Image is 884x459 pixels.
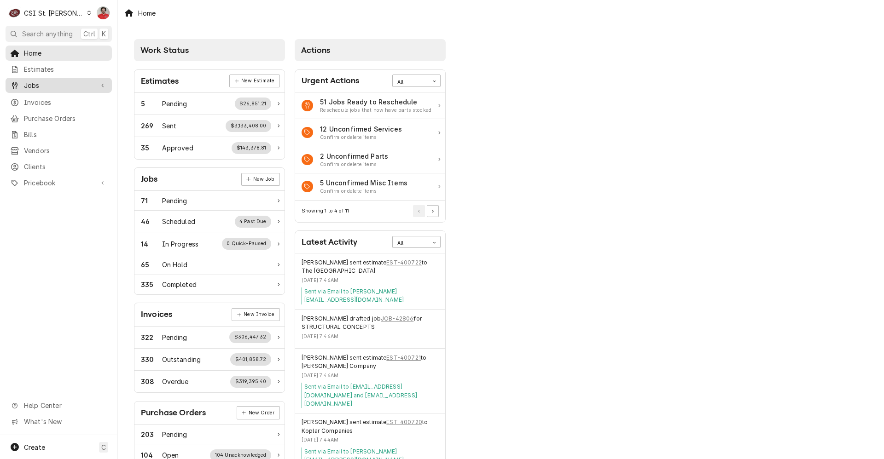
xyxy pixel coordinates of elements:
[295,201,445,222] div: Card Footer: Pagination
[24,48,107,58] span: Home
[295,92,445,201] div: Card Data
[232,308,279,321] div: Card Link Button
[386,354,421,362] a: EST-400721
[6,398,112,413] a: Go to Help Center
[320,107,431,114] div: Action Item Suggestion
[141,239,162,249] div: Work Status Count
[302,383,439,408] div: Event Message
[162,217,195,226] div: Work Status Title
[24,64,107,74] span: Estimates
[302,315,439,344] div: Event Details
[237,406,280,419] div: Card Link Button
[162,280,197,289] div: Work Status Title
[162,260,188,270] div: Work Status Title
[232,308,279,321] a: New Invoice
[141,121,162,131] div: Work Status Count
[413,205,425,217] button: Go to Previous Page
[134,191,285,294] div: Card Data
[6,111,112,126] a: Purchase Orders
[381,315,413,323] a: JOB-42806
[24,98,107,107] span: Invoices
[295,310,445,349] div: Event
[392,236,441,248] div: Card Data Filter Control
[141,217,162,226] div: Work Status Count
[295,146,445,173] a: Action Item
[229,75,279,87] div: Card Link Button
[302,372,439,379] div: Event Timestamp
[8,6,21,19] div: C
[302,436,439,444] div: Event Timestamp
[229,331,271,343] div: Work Status Supplemental Data
[134,167,285,295] div: Card: Jobs
[134,425,285,444] a: Work Status
[302,277,439,284] div: Event Timestamp
[6,175,112,190] a: Go to Pricebook
[162,333,187,342] div: Work Status Title
[141,75,179,87] div: Card Title
[230,376,271,388] div: Work Status Supplemental Data
[295,92,445,120] div: Action Item
[6,159,112,174] a: Clients
[241,173,280,186] div: Card Link Button
[6,127,112,142] a: Bills
[302,258,439,304] div: Event Details
[24,443,45,451] span: Create
[241,173,280,186] a: New Job
[392,75,441,86] div: Card Data Filter Control
[134,69,285,160] div: Card: Estimates
[230,353,271,365] div: Work Status Supplemental Data
[302,315,439,332] div: Event String
[24,401,106,410] span: Help Center
[134,255,285,275] a: Work Status
[320,97,431,107] div: Action Item Title
[134,191,285,211] a: Work Status
[6,26,112,42] button: Search anythingCtrlK
[6,95,112,110] a: Invoices
[141,430,162,439] div: Work Status Count
[302,75,359,87] div: Card Title
[141,280,162,289] div: Work Status Count
[83,29,95,39] span: Ctrl
[295,69,446,223] div: Card: Urgent Actions
[226,120,271,132] div: Work Status Supplemental Data
[134,93,285,115] div: Work Status
[101,442,106,452] span: C
[320,188,407,195] div: Action Item Suggestion
[134,349,285,371] div: Work Status
[320,161,388,168] div: Action Item Suggestion
[102,29,106,39] span: K
[302,258,439,275] div: Event String
[134,371,285,392] a: Work Status
[386,258,422,267] a: EST-400722
[6,78,112,93] a: Go to Jobs
[141,260,162,270] div: Work Status Count
[134,402,285,425] div: Card Header
[235,98,272,109] div: Work Status Supplemental Data
[24,114,107,123] span: Purchase Orders
[162,355,201,364] div: Work Status Title
[141,173,158,185] div: Card Title
[162,430,187,439] div: Work Status Title
[22,29,73,39] span: Search anything
[302,354,439,371] div: Event String
[134,211,285,233] div: Work Status
[386,418,422,426] a: EST-400720
[295,39,446,61] div: Card Column Header
[302,236,357,248] div: Card Title
[141,407,206,419] div: Card Title
[229,75,279,87] a: New Estimate
[134,327,285,349] div: Work Status
[320,178,407,188] div: Action Item Title
[8,6,21,19] div: CSI St. Louis's Avatar
[97,6,110,19] div: Nicholas Faubert's Avatar
[320,151,388,161] div: Action Item Title
[295,173,445,201] a: Action Item
[302,418,439,435] div: Event String
[295,119,445,146] a: Action Item
[162,239,199,249] div: Work Status Title
[302,207,349,215] div: Current Page Details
